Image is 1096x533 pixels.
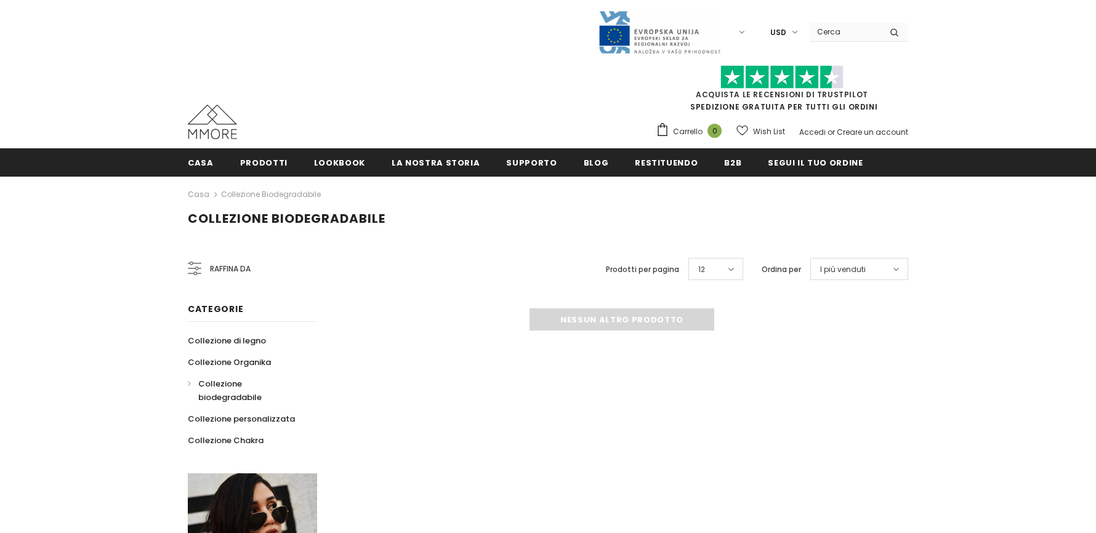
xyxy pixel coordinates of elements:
a: Collezione biodegradabile [221,189,321,199]
a: Blog [584,148,609,176]
a: Carrello 0 [656,122,728,141]
span: Segui il tuo ordine [768,157,863,169]
span: Collezione di legno [188,335,266,347]
a: Collezione Chakra [188,430,264,451]
a: B2B [724,148,741,176]
span: or [828,127,835,137]
span: Carrello [673,126,703,138]
span: 0 [707,124,722,138]
a: Collezione personalizzata [188,408,295,430]
a: Accedi [799,127,826,137]
span: Prodotti [240,157,288,169]
label: Ordina per [762,263,801,276]
a: Collezione biodegradabile [188,373,304,408]
a: Casa [188,187,209,202]
a: Lookbook [314,148,365,176]
span: SPEDIZIONE GRATUITA PER TUTTI GLI ORDINI [656,71,908,112]
a: Collezione Organika [188,351,271,373]
span: USD [770,26,786,39]
span: Raffina da [210,262,251,276]
span: Wish List [753,126,785,138]
img: Javni Razpis [598,10,721,55]
a: Creare un account [837,127,908,137]
span: Collezione personalizzata [188,413,295,425]
span: Collezione Chakra [188,435,264,446]
a: Javni Razpis [598,26,721,37]
input: Search Site [810,23,880,41]
span: Blog [584,157,609,169]
a: Segui il tuo ordine [768,148,863,176]
a: Prodotti [240,148,288,176]
a: supporto [506,148,557,176]
span: Collezione Organika [188,356,271,368]
span: Lookbook [314,157,365,169]
img: Casi MMORE [188,105,237,139]
span: Collezione biodegradabile [188,210,385,227]
span: Categorie [188,303,243,315]
a: La nostra storia [392,148,480,176]
a: Casa [188,148,214,176]
span: 12 [698,263,705,276]
span: Casa [188,157,214,169]
a: Wish List [736,121,785,142]
span: Collezione biodegradabile [198,378,262,403]
a: Collezione di legno [188,330,266,351]
span: supporto [506,157,557,169]
label: Prodotti per pagina [606,263,679,276]
img: Fidati di Pilot Stars [720,65,844,89]
span: B2B [724,157,741,169]
span: La nostra storia [392,157,480,169]
a: Restituendo [635,148,698,176]
a: Acquista le recensioni di TrustPilot [696,89,868,100]
span: I più venduti [820,263,866,276]
span: Restituendo [635,157,698,169]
